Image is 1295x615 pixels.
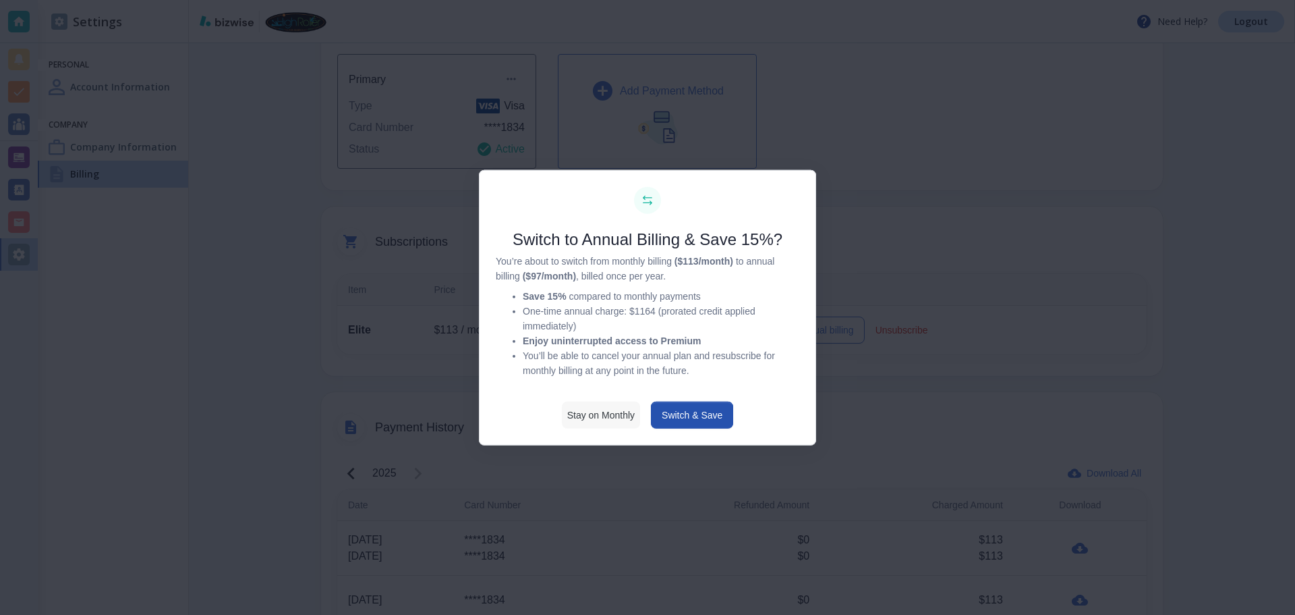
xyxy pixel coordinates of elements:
li: You’ll be able to cancel your annual plan and resubscribe for monthly billing at any point in the... [523,349,799,379]
strong: Enjoy uninterrupted access to Premium [523,336,701,346]
li: One-time annual charge: $ 1164 (prorated credit applied immediately) [523,304,799,334]
strong: Save 15% [523,291,567,302]
li: compared to monthly payments [523,290,799,304]
strong: ($ 113 /month) [674,256,733,267]
button: Stay on Monthly [562,402,640,429]
strong: ($ 97 /month) [523,271,576,282]
button: Switch & Save [651,402,733,429]
h5: Switch to Annual Billing & Save 15%? [496,230,799,249]
div: You’re about to switch from monthly billing to annual billing , billed once per year. [496,255,799,379]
